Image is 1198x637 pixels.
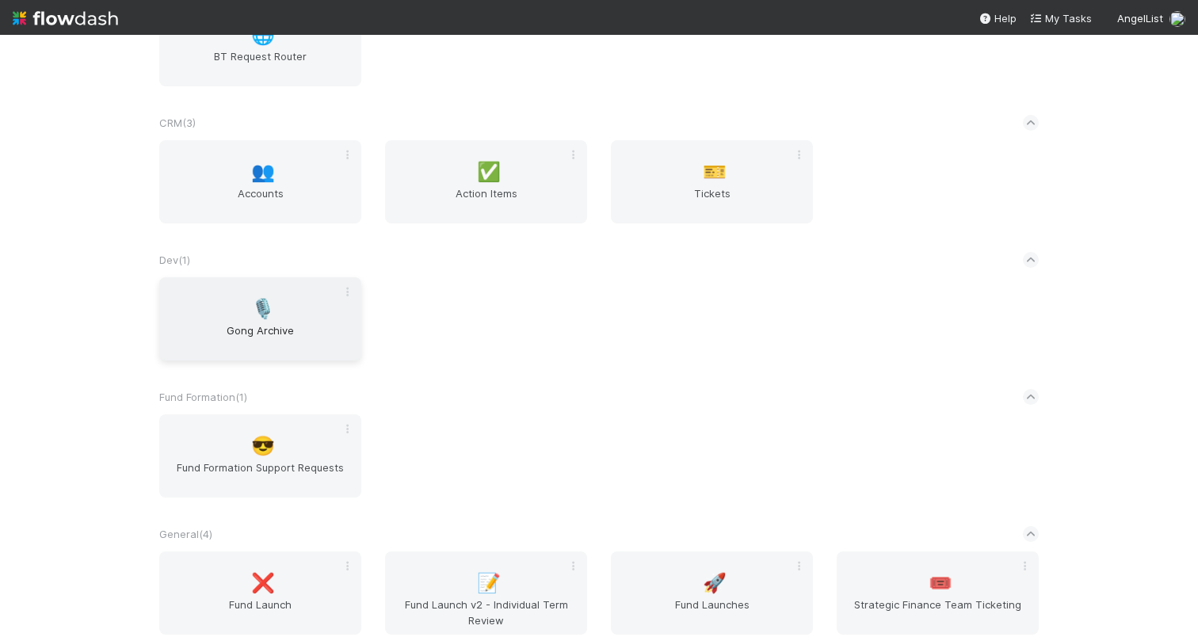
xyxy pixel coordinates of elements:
a: My Tasks [1029,10,1092,26]
span: Fund Formation Support Requests [166,460,355,491]
span: Fund Launch [166,597,355,628]
span: Fund Launch v2 - Individual Term Review [391,597,581,628]
span: 🎙️ [251,299,275,319]
a: 😎Fund Formation Support Requests [159,414,361,498]
span: My Tasks [1029,12,1092,25]
span: Fund Formation ( 1 ) [159,391,247,403]
span: 📝 [477,573,501,593]
span: 🌐 [251,25,275,45]
span: BT Request Router [166,48,355,80]
div: Help [979,10,1017,26]
span: ❌ [251,573,275,593]
span: Fund Launches [617,597,807,628]
span: Strategic Finance Team Ticketing [843,597,1032,628]
span: 🚀 [703,573,727,593]
a: 🎟️Strategic Finance Team Ticketing [837,551,1039,635]
a: ✅Action Items [385,140,587,223]
span: General ( 4 ) [159,528,212,540]
a: 👥Accounts [159,140,361,223]
span: Action Items [391,185,581,217]
img: logo-inverted-e16ddd16eac7371096b0.svg [13,5,118,32]
img: avatar_c747b287-0112-4b47-934f-47379b6131e2.png [1169,11,1185,27]
span: Tickets [617,185,807,217]
a: 📝Fund Launch v2 - Individual Term Review [385,551,587,635]
span: CRM ( 3 ) [159,116,196,129]
span: 🎫 [703,162,727,182]
span: Accounts [166,185,355,217]
a: 🎙️Gong Archive [159,277,361,360]
span: Dev ( 1 ) [159,254,190,266]
a: ❌Fund Launch [159,551,361,635]
span: AngelList [1117,12,1163,25]
span: 👥 [251,162,275,182]
span: Gong Archive [166,322,355,354]
a: 🎫Tickets [611,140,813,223]
span: 🎟️ [929,573,952,593]
a: 🚀Fund Launches [611,551,813,635]
span: 😎 [251,436,275,456]
a: 🌐BT Request Router [159,3,361,86]
span: ✅ [477,162,501,182]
